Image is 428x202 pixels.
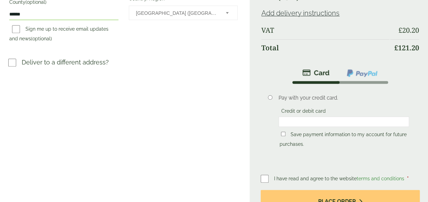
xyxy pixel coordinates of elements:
span: £ [398,26,402,35]
span: Country/Region [129,6,238,20]
label: Sign me up to receive email updates and news [9,26,108,43]
a: Add delivery instructions [261,9,340,17]
label: Save payment information to my account for future purchases. [280,132,407,149]
p: Pay with your credit card. [279,94,409,102]
img: stripe.png [302,69,330,77]
span: £ [394,43,398,52]
bdi: 20.20 [398,26,419,35]
label: Credit or debit card [279,108,328,116]
abbr: required [407,176,409,181]
input: Sign me up to receive email updates and news(optional) [12,25,20,33]
th: Total [261,39,389,56]
th: VAT [261,22,389,39]
span: (optional) [31,36,52,41]
span: I have read and agree to the website [274,176,406,181]
iframe: Secure card payment input frame [281,119,407,125]
a: terms and conditions [357,176,404,181]
bdi: 121.20 [394,43,419,52]
img: ppcp-gateway.png [346,69,378,78]
span: United Kingdom (UK) [136,6,217,20]
p: Deliver to a different address? [22,58,109,67]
